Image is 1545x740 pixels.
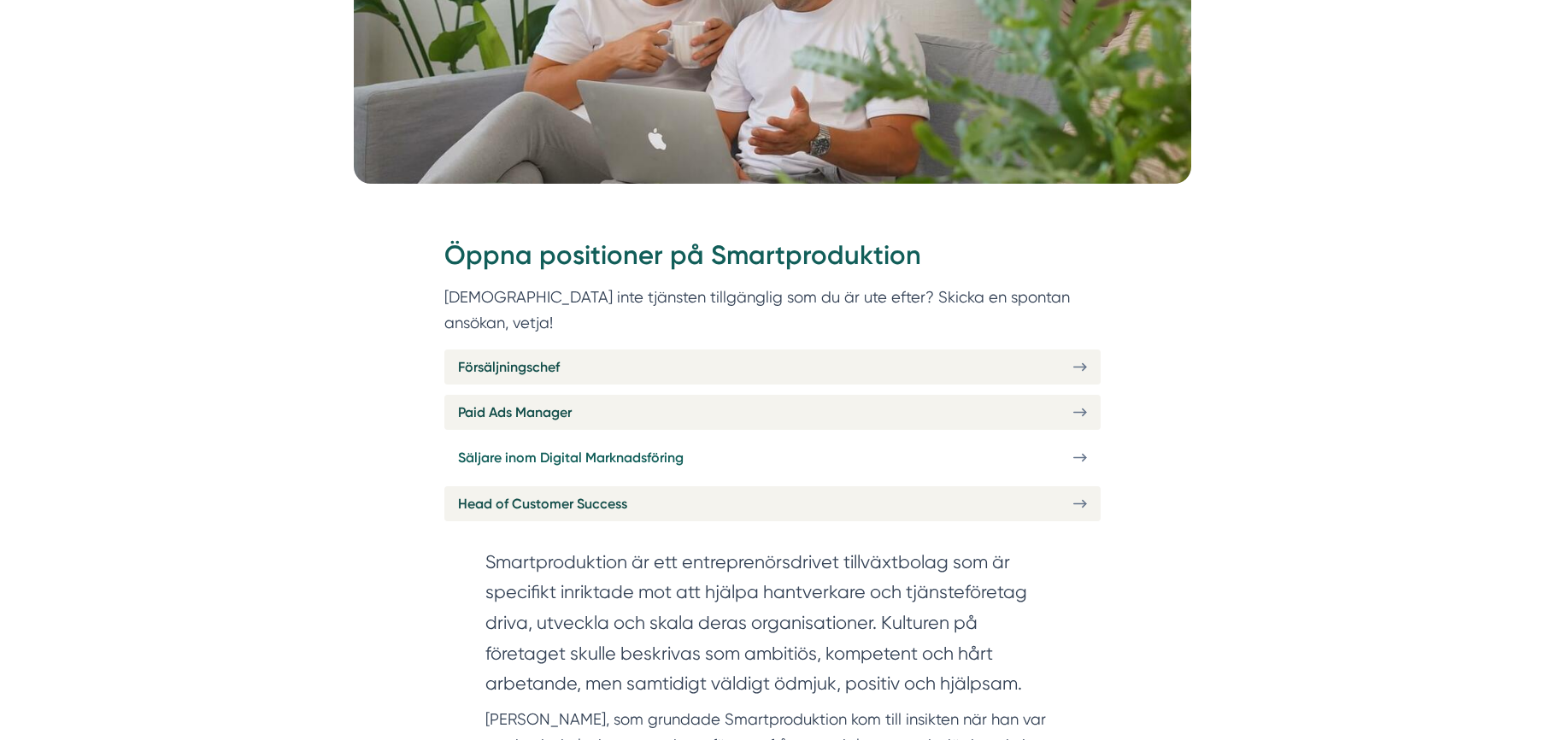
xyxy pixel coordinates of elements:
span: Head of Customer Success [458,493,627,514]
a: Försäljningschef [444,349,1101,385]
section: Smartproduktion är ett entreprenörsdrivet tillväxtbolag som är specifikt inriktade mot att hjälpa... [485,547,1060,708]
a: Paid Ads Manager [444,395,1101,430]
a: Säljare inom Digital Marknadsföring [444,440,1101,475]
p: [DEMOGRAPHIC_DATA] inte tjänsten tillgänglig som du är ute efter? Skicka en spontan ansökan, vetja! [444,285,1101,335]
a: Head of Customer Success [444,486,1101,521]
span: Säljare inom Digital Marknadsföring [458,447,684,468]
h2: Öppna positioner på Smartproduktion [444,237,1101,285]
span: Försäljningschef [458,356,560,378]
span: Paid Ads Manager [458,402,572,423]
